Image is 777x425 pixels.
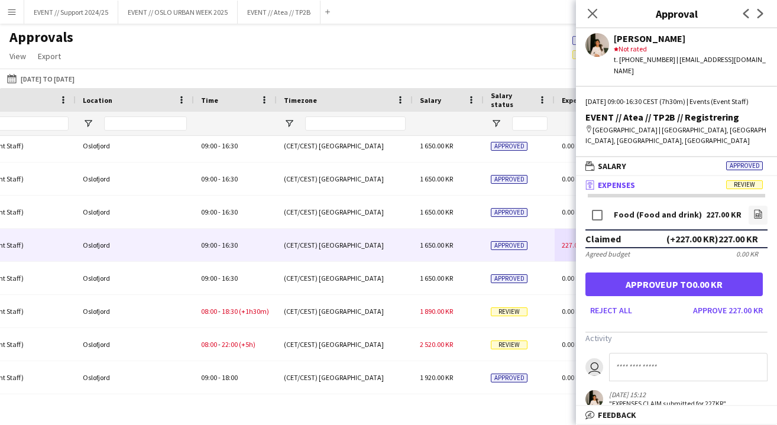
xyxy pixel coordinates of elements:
span: 1 650.00 KR [420,141,453,150]
span: 0.00 KR [562,174,583,183]
mat-expansion-panel-header: SalaryApproved [576,157,777,175]
span: 09:00 [201,373,217,382]
span: 09:00 [201,141,217,150]
span: Approved [491,142,527,151]
div: EVENT // Atea // TP2B // Registrering [585,112,768,122]
button: Open Filter Menu [491,118,501,129]
div: (CET/CEST) [GEOGRAPHIC_DATA] [277,229,413,261]
span: 0.00 KR [562,207,583,216]
div: Agreed budget [585,249,630,258]
div: ExpensesReview [576,194,777,423]
span: Salary [598,161,626,171]
div: Oslofjord [76,361,194,394]
span: 08:00 [201,307,217,316]
span: - [218,207,221,216]
span: 227.00 KR [562,241,590,249]
span: 0.00 KR [562,141,583,150]
span: Time [201,96,218,105]
span: Review [726,180,763,189]
button: EVENT // Atea // TP2B [238,1,320,24]
input: Salary status Filter Input [512,116,548,131]
div: Oslofjord [76,129,194,162]
div: [PERSON_NAME] [614,33,768,44]
div: [GEOGRAPHIC_DATA] | [GEOGRAPHIC_DATA], [GEOGRAPHIC_DATA], [GEOGRAPHIC_DATA], [GEOGRAPHIC_DATA] [585,125,768,146]
span: 1 650.00 KR [420,274,453,283]
span: - [218,241,221,249]
span: 1 650.00 KR [420,174,453,183]
div: Oslofjord [76,295,194,327]
button: Approve 227.00 KR [688,301,768,320]
span: 16:30 [222,207,238,216]
div: Oslofjord [76,196,194,228]
span: (+1h30m) [239,307,269,316]
span: - [218,340,221,349]
div: t. [PHONE_NUMBER] | [EMAIL_ADDRESS][DOMAIN_NAME] [614,54,768,76]
div: Claimed [585,233,621,245]
app-user-avatar: Jannat Mamdu [585,390,603,408]
span: 18:00 [222,373,238,382]
span: Review [491,307,527,316]
span: Location [83,96,112,105]
div: (CET/CEST) [GEOGRAPHIC_DATA] [277,262,413,294]
button: Open Filter Menu [83,118,93,129]
span: 16:30 [222,241,238,249]
span: 09:00 [201,274,217,283]
span: 08:00 [201,340,217,349]
div: (CET/CEST) [GEOGRAPHIC_DATA] [277,295,413,327]
span: 1 890.00 KR [420,307,453,316]
span: - [218,307,221,316]
button: EVENT // Support 2024/25 [24,1,118,24]
div: Not rated [614,44,768,54]
div: Oslofjord [76,262,194,294]
div: Oslofjord [76,163,194,195]
div: (CET/CEST) [GEOGRAPHIC_DATA] [277,361,413,394]
span: 0.00 KR [562,274,583,283]
div: Oslofjord [76,328,194,361]
button: Approveup to0.00 KR [585,272,763,296]
span: Approved [726,161,763,170]
span: - [218,174,221,183]
span: 248 of 1251 [572,34,659,45]
span: Expenses [598,180,635,190]
span: 09:00 [201,207,217,216]
span: - [218,373,221,382]
mat-expansion-panel-header: Feedback [576,406,777,424]
span: Export [38,51,61,61]
span: Approved [491,175,527,184]
a: View [5,48,31,64]
span: 22:00 [222,340,238,349]
div: (CET/CEST) [GEOGRAPHIC_DATA] [277,163,413,195]
div: Food (Food and drink) [614,210,702,219]
span: View [9,51,26,61]
span: Feedback [598,410,636,420]
button: Open Filter Menu [284,118,294,129]
button: EVENT // OSLO URBAN WEEK 2025 [118,1,238,24]
input: Timezone Filter Input [305,116,406,131]
span: Timezone [284,96,317,105]
span: - [218,274,221,283]
div: (CET/CEST) [GEOGRAPHIC_DATA] [277,129,413,162]
span: Review [491,340,527,349]
span: Approved [491,374,527,382]
button: Reject all [585,301,637,320]
span: 16:30 [222,174,238,183]
div: "EXPENSES CLAIM submitted for 227KR" [609,399,726,408]
button: [DATE] to [DATE] [5,72,77,86]
a: Export [33,48,66,64]
div: [DATE] 09:00-16:30 CEST (7h30m) | Events (Event Staff) [585,96,768,107]
span: 1 650.00 KR [420,241,453,249]
div: 0.00 KR [736,249,758,258]
div: (+227.00 KR) 227.00 KR [666,233,758,245]
h3: Activity [585,333,768,343]
span: - [218,141,221,150]
div: Oslofjord [76,229,194,261]
h3: Approval [576,6,777,21]
span: 16:30 [222,141,238,150]
span: 0.00 KR [562,373,583,382]
span: 2 520.00 KR [420,340,453,349]
span: 1 920.00 KR [420,373,453,382]
div: (CET/CEST) [GEOGRAPHIC_DATA] [277,196,413,228]
span: Salary [420,96,441,105]
div: [DATE] 15:12 [609,390,726,399]
span: Expenses [562,96,593,105]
